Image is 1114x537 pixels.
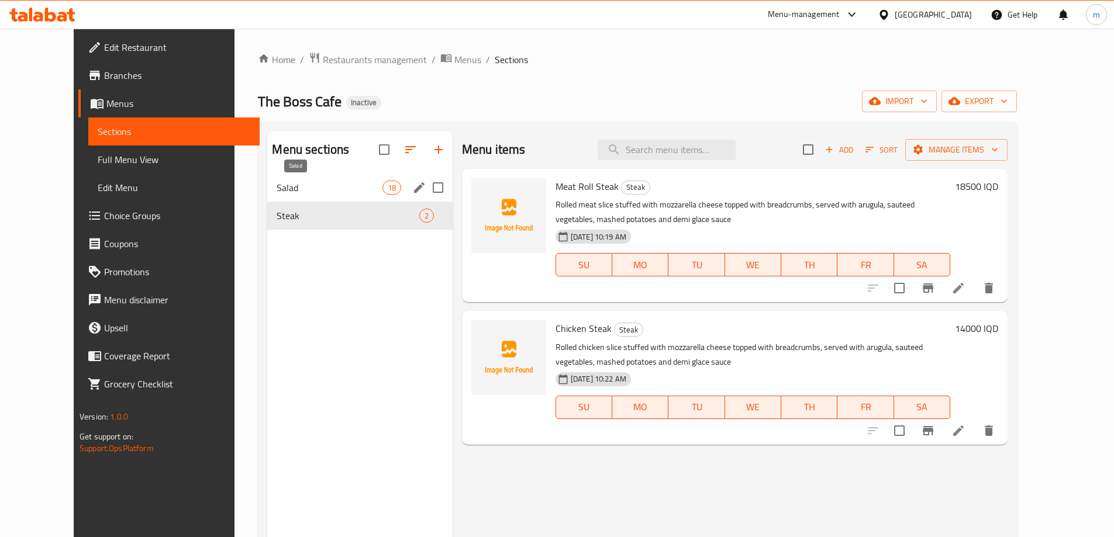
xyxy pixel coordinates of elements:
[951,281,965,295] a: Edit menu item
[768,8,840,22] div: Menu-management
[432,53,436,67] li: /
[820,141,858,159] span: Add item
[80,409,108,424] span: Version:
[914,417,942,445] button: Branch-specific-item
[622,181,650,194] span: Steak
[277,209,419,223] div: Steak
[617,399,664,415] span: MO
[104,209,250,223] span: Choice Groups
[258,52,1017,67] nav: breadcrumb
[78,202,260,230] a: Choice Groups
[823,143,855,157] span: Add
[899,257,946,273] span: SA
[865,143,898,157] span: Sort
[486,53,490,67] li: /
[454,53,481,67] span: Menus
[894,396,950,419] button: SA
[612,253,668,276] button: MO
[905,139,1008,161] button: Manage items
[951,424,965,438] a: Edit menu item
[78,33,260,61] a: Edit Restaurant
[862,91,937,112] button: import
[78,89,260,117] a: Menus
[267,202,452,230] div: Steak2
[78,370,260,398] a: Grocery Checklist
[975,417,1003,445] button: delete
[556,340,950,369] p: Rolled chicken slice stuffed with mozzarella cheese topped with breadcrumbs, served with arugula,...
[372,137,396,162] span: Select all sections
[561,257,608,273] span: SU
[104,349,250,363] span: Coverage Report
[730,399,777,415] span: WE
[730,257,777,273] span: WE
[871,94,927,109] span: import
[786,399,833,415] span: TH
[346,98,381,108] span: Inactive
[975,274,1003,302] button: delete
[382,181,401,195] div: items
[863,141,901,159] button: Sort
[267,169,452,234] nav: Menu sections
[80,441,154,456] a: Support.OpsPlatform
[820,141,858,159] button: Add
[796,137,820,162] span: Select section
[1093,8,1100,21] span: m
[106,96,250,110] span: Menus
[858,141,905,159] span: Sort items
[614,323,643,337] div: Steak
[725,396,781,419] button: WE
[425,136,453,164] button: Add section
[617,257,664,273] span: MO
[955,320,998,337] h6: 14000 IQD
[598,140,736,160] input: search
[440,52,481,67] a: Menus
[781,396,837,419] button: TH
[955,178,998,195] h6: 18500 IQD
[258,88,342,115] span: The Boss Cafe
[781,253,837,276] button: TH
[411,179,428,196] button: edit
[80,429,133,444] span: Get support on:
[104,265,250,279] span: Promotions
[104,321,250,335] span: Upsell
[668,396,725,419] button: TU
[346,96,381,110] div: Inactive
[471,178,546,253] img: Meat Roll Steak
[899,399,946,415] span: SA
[78,230,260,258] a: Coupons
[277,181,382,195] span: Salad
[78,258,260,286] a: Promotions
[267,174,452,202] div: Salad18edit
[88,145,260,174] a: Full Menu View
[941,91,1017,112] button: export
[88,174,260,202] a: Edit Menu
[110,409,128,424] span: 1.0.0
[837,396,894,419] button: FR
[566,231,631,242] span: [DATE] 10:19 AM
[78,286,260,314] a: Menu disclaimer
[462,141,526,158] h2: Menu items
[556,320,612,337] span: Chicken Steak
[561,399,608,415] span: SU
[88,117,260,145] a: Sections
[309,52,427,67] a: Restaurants management
[104,40,250,54] span: Edit Restaurant
[383,182,401,193] span: 18
[842,399,889,415] span: FR
[556,178,619,195] span: Meat Roll Steak
[104,293,250,307] span: Menu disclaimer
[725,253,781,276] button: WE
[104,377,250,391] span: Grocery Checklist
[419,209,434,223] div: items
[98,153,250,167] span: Full Menu View
[78,314,260,342] a: Upsell
[786,257,833,273] span: TH
[837,253,894,276] button: FR
[471,320,546,395] img: Chicken Steak
[915,143,998,157] span: Manage items
[887,418,912,443] span: Select to update
[323,53,427,67] span: Restaurants management
[673,257,720,273] span: TU
[272,141,349,158] h2: Menu sections
[566,373,631,384] span: [DATE] 10:22 AM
